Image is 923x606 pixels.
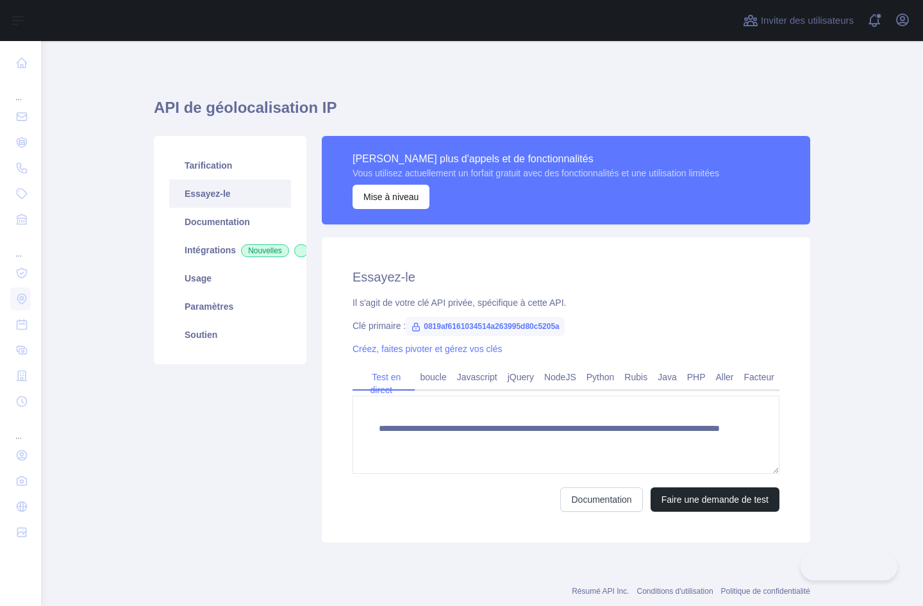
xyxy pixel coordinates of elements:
[571,494,631,505] font: Documentation
[185,301,233,312] font: Paramètres
[169,236,291,264] a: IntégrationsNouvelles
[185,189,231,199] font: Essayez-le
[353,168,719,178] font: Vous utilisez actuellement un forfait gratuit avec des fonctionnalités et une utilisation limitées
[353,298,566,308] font: Il s'agit de votre clé API privée, spécifique à cette API.
[370,372,401,395] font: Test en direct
[353,344,502,354] a: Créez, faites pivoter et gérez vos clés
[169,208,291,236] a: Documentation
[744,372,774,382] font: Facteur
[801,553,897,580] iframe: Basculer le support client
[169,264,291,292] a: Usage
[169,180,291,208] a: Essayez-le
[661,494,769,505] font: Faire une demande de test
[721,587,810,596] a: Politique de confidentialité
[15,249,22,258] font: ...
[353,185,429,209] button: Mise à niveau
[457,372,497,382] font: Javascript
[185,330,217,340] font: Soutien
[15,93,22,102] font: ...
[169,151,291,180] a: Tarification
[716,372,734,382] font: Aller
[363,192,419,202] font: Mise à niveau
[420,372,446,382] font: boucle
[572,587,629,596] a: Résumé API Inc.
[761,15,854,26] font: Inviter des utilisateurs
[185,273,212,283] font: Usage
[154,99,337,116] font: API de géolocalisation IP
[560,487,642,512] a: Documentation
[687,372,706,382] font: PHP
[508,372,534,382] font: jQuery
[169,292,291,321] a: Paramètres
[169,321,291,349] a: Soutien
[424,322,560,331] font: 0819af6161034514a263995d80c5205a
[544,372,576,382] font: NodeJS
[658,372,677,382] font: Java
[353,270,415,284] font: Essayez-le
[248,246,282,255] font: Nouvelles
[185,160,232,171] font: Tarification
[353,321,406,331] font: Clé primaire :
[740,10,856,31] button: Inviter des utilisateurs
[651,487,779,512] button: Faire une demande de test
[353,153,594,164] font: [PERSON_NAME] plus d'appels et de fonctionnalités
[586,372,615,382] font: Python
[185,217,250,227] font: Documentation
[624,372,647,382] font: Rubis
[15,432,22,441] font: ...
[185,245,236,255] font: Intégrations
[637,587,713,596] a: Conditions d'utilisation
